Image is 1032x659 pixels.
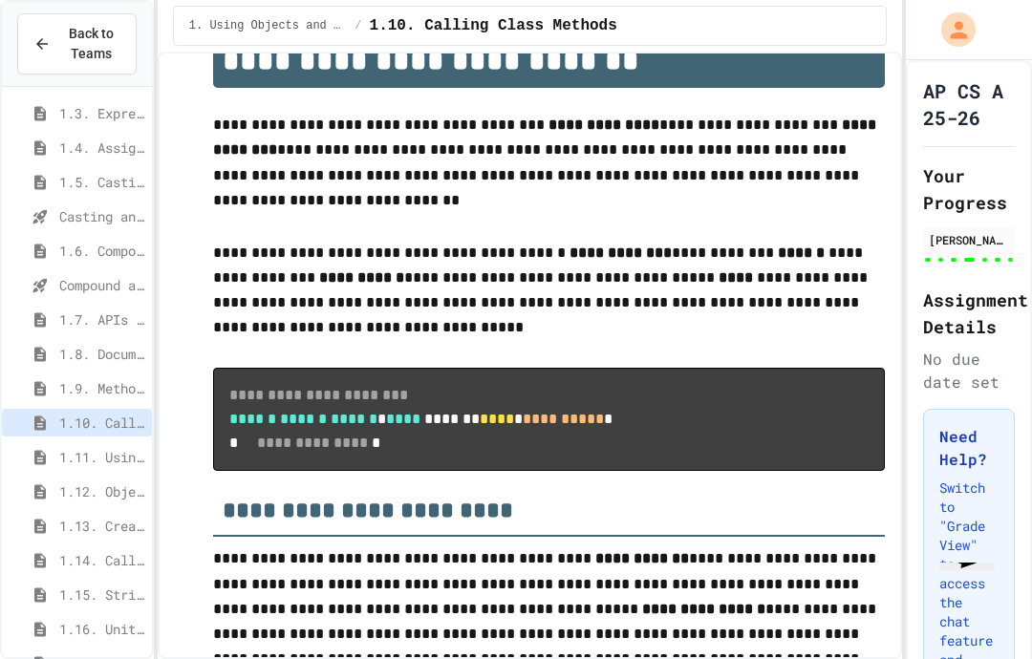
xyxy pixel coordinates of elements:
span: 1.14. Calling Instance Methods [59,550,144,570]
span: Compound assignment operators - Quiz [59,275,144,295]
span: 1.16. Unit Summary 1a (1.1-1.6) [59,619,144,639]
span: Casting and Ranges of variables - Quiz [59,206,144,226]
span: / [355,18,361,33]
span: 1.4. Assignment and Input [59,138,144,158]
span: 1.3. Expressions and Output [New] [59,103,144,123]
span: 1.11. Using the Math Class [59,447,144,467]
iframe: chat widget [932,563,1017,644]
span: 1.10. Calling Class Methods [370,14,617,37]
span: 1. Using Objects and Methods [189,18,348,33]
h2: Your Progress [923,162,1015,216]
span: 1.8. Documentation with Comments and Preconditions [59,344,144,364]
h1: AP CS A 25-26 [923,77,1015,131]
h2: Assignment Details [923,287,1015,340]
span: 1.6. Compound Assignment Operators [59,241,144,261]
div: [PERSON_NAME] [929,231,1009,248]
h3: Need Help? [939,425,999,471]
span: 1.13. Creating and Initializing Objects: Constructors [59,516,144,536]
span: Back to Teams [62,24,120,64]
span: 1.15. Strings [59,585,144,605]
div: No due date set [923,348,1015,393]
span: 1.12. Objects - Instances of Classes [59,481,144,501]
span: 1.10. Calling Class Methods [59,413,144,433]
button: Back to Teams [17,13,137,74]
span: 1.9. Method Signatures [59,378,144,398]
span: 1.5. Casting and Ranges of Values [59,172,144,192]
span: 1.7. APIs and Libraries [59,309,144,329]
div: My Account [921,8,980,52]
